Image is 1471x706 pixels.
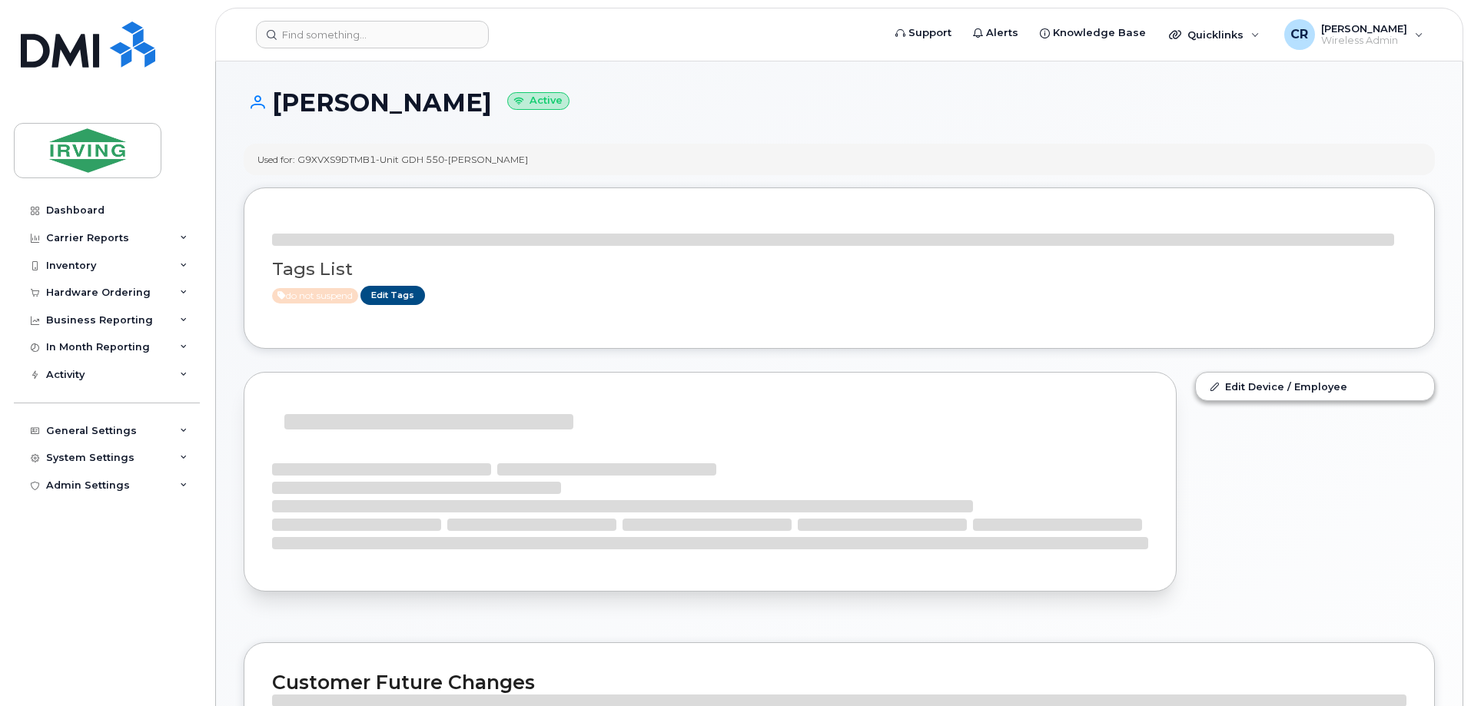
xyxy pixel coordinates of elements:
h2: Customer Future Changes [272,671,1406,694]
a: Edit Device / Employee [1196,373,1434,400]
h3: Tags List [272,260,1406,279]
small: Active [507,92,569,110]
a: Edit Tags [360,286,425,305]
h1: [PERSON_NAME] [244,89,1435,116]
span: Active [272,288,358,303]
div: Used for: G9XVXS9DTMB1-Unit GDH 550-[PERSON_NAME] [257,153,528,166]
